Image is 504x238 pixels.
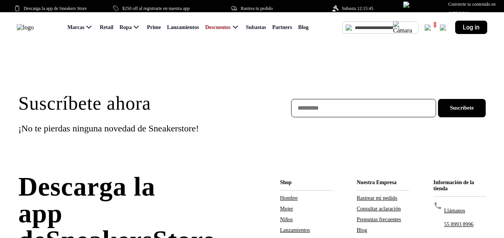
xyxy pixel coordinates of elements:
li: Nuestra Empresa [357,180,409,186]
span: Blog [298,24,309,31]
span: Descarga la app de Sneakers Store [24,4,87,13]
a: Niños [280,217,293,222]
a: Mujer [280,206,293,212]
span: Retail [100,24,113,31]
span: Descuentos [205,24,231,31]
img: shopping [425,24,431,31]
a: Rastrear mi pedido [357,195,398,201]
span: Subasta 12:15:45 [342,4,374,13]
span: Ropa [119,24,132,31]
a: Llámanos55 8993 8996 [433,201,486,234]
img: user [440,24,446,31]
p: Suscríbete ahora [18,92,252,114]
button: Suscríbete [438,99,486,117]
img: Cámara [393,21,412,34]
span: Prime [147,24,161,31]
a: Consultar aclaración [357,206,401,212]
a: Blog [357,227,367,233]
span: Lanzamientos [167,24,199,31]
a: Lanzamientos [280,227,310,233]
img: Buscar [346,24,352,31]
span: Rastrea tu pedido [241,4,273,13]
a: Hombre [280,195,298,201]
span: Partners [272,24,292,31]
p: ¡No te pierdas ninguna novedad de Sneakerstore! [18,123,252,134]
li: Shop [280,180,332,186]
img: Control Point Icon [403,2,445,15]
span: Subastas [246,24,266,31]
span: Log in [463,24,480,31]
div: 1 [433,21,436,28]
span: $250 off al registrarte en nuestra app [122,4,190,13]
li: Información de la tienda [433,180,486,192]
a: Preguntas frecuentes [357,217,401,222]
a: 55 8993 8996 [444,222,473,227]
p: Llámanos [444,207,473,215]
span: Marcas [68,24,85,31]
img: logo [17,24,34,31]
